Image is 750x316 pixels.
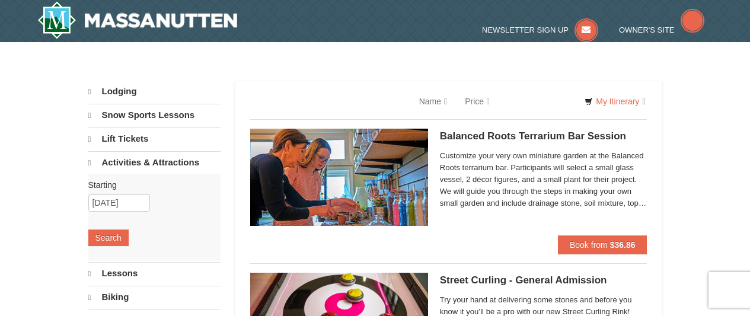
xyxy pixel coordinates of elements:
[440,150,647,209] span: Customize your very own miniature garden at the Balanced Roots terrarium bar. Participants will s...
[456,90,499,113] a: Price
[88,179,212,191] label: Starting
[37,1,238,39] a: Massanutten Resort
[570,240,608,250] span: Book from
[482,25,598,34] a: Newsletter Sign Up
[619,25,704,34] a: Owner's Site
[88,262,221,285] a: Lessons
[558,235,647,254] button: Book from $36.86
[577,92,653,110] a: My Itinerary
[37,1,238,39] img: Massanutten Resort Logo
[88,229,129,246] button: Search
[440,274,647,286] h5: Street Curling - General Admission
[619,25,675,34] span: Owner's Site
[482,25,569,34] span: Newsletter Sign Up
[610,240,636,250] strong: $36.86
[440,130,647,142] h5: Balanced Roots Terrarium Bar Session
[410,90,456,113] a: Name
[88,151,221,174] a: Activities & Attractions
[88,286,221,308] a: Biking
[88,104,221,126] a: Snow Sports Lessons
[88,81,221,103] a: Lodging
[88,127,221,150] a: Lift Tickets
[250,129,428,226] img: 18871151-30-393e4332.jpg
